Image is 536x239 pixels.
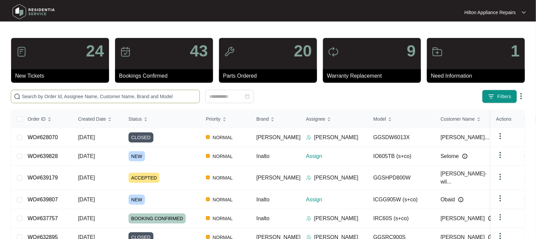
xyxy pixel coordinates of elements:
[28,153,58,159] a: WO#639828
[206,135,210,139] img: Vercel Logo
[28,175,58,181] a: WO#639179
[224,46,235,57] img: icon
[441,170,494,186] span: [PERSON_NAME]-wil...
[201,110,251,128] th: Priority
[210,174,236,182] span: NORMAL
[488,216,494,221] img: Info icon
[441,133,490,142] span: [PERSON_NAME]...
[129,115,142,123] span: Status
[129,195,145,205] span: NEW
[314,174,359,182] p: [PERSON_NAME]
[407,43,416,59] p: 9
[368,128,435,147] td: GGSDW6013X
[73,110,123,128] th: Created Date
[14,93,21,100] img: search-icon
[78,215,95,221] span: [DATE]
[373,115,386,123] span: Model
[251,110,301,128] th: Brand
[256,197,270,202] span: Inalto
[206,175,210,180] img: Vercel Logo
[28,115,46,123] span: Order ID
[129,173,159,183] span: ACCEPTED
[517,92,525,100] img: dropdown arrow
[129,151,145,161] span: NEW
[496,173,504,181] img: dropdown arrow
[22,93,197,100] input: Search by Order Id, Assignee Name, Customer Name, Brand and Model
[462,154,468,159] img: Info icon
[488,93,495,100] img: filter icon
[206,197,210,201] img: Vercel Logo
[306,175,312,181] img: Assigner Icon
[28,197,58,202] a: WO#639807
[368,209,435,228] td: IRC60S (s+co)
[496,132,504,140] img: dropdown arrow
[368,110,435,128] th: Model
[129,213,186,224] span: BOOKING CONFIRMED
[86,43,104,59] p: 24
[190,43,208,59] p: 43
[78,134,95,140] span: [DATE]
[206,216,210,220] img: Vercel Logo
[328,46,339,57] img: icon
[496,194,504,202] img: dropdown arrow
[441,115,475,123] span: Customer Name
[256,175,301,181] span: [PERSON_NAME]
[314,214,359,223] p: [PERSON_NAME]
[123,110,201,128] th: Status
[306,115,326,123] span: Assignee
[301,110,368,128] th: Assignee
[78,115,106,123] span: Created Date
[441,196,455,204] span: Obaid
[432,46,443,57] img: icon
[431,72,525,80] p: Need Information
[306,152,368,160] p: Assign
[15,72,109,80] p: New Tickets
[306,135,312,140] img: Assigner Icon
[314,133,359,142] p: [PERSON_NAME]
[306,196,368,204] p: Assign
[522,11,526,14] img: dropdown arrow
[78,197,95,202] span: [DATE]
[458,197,464,202] img: Info icon
[28,134,58,140] a: WO#628070
[482,90,517,103] button: filter iconFilters
[497,93,511,100] span: Filters
[256,115,269,123] span: Brand
[491,110,525,128] th: Actions
[210,214,236,223] span: NORMAL
[368,166,435,190] td: GGSHPD800W
[464,9,516,16] p: Hilton Appliance Repairs
[210,152,236,160] span: NORMAL
[256,153,270,159] span: Inalto
[368,190,435,209] td: ICGG905W (s+co)
[16,46,27,57] img: icon
[206,115,221,123] span: Priority
[210,196,236,204] span: NORMAL
[294,43,312,59] p: 20
[256,134,301,140] span: [PERSON_NAME]
[441,214,485,223] span: [PERSON_NAME]
[210,133,236,142] span: NORMAL
[120,46,131,57] img: icon
[78,175,95,181] span: [DATE]
[327,72,421,80] p: Warranty Replacement
[441,152,459,160] span: Selome
[223,72,317,80] p: Parts Ordered
[28,215,58,221] a: WO#637757
[119,72,213,80] p: Bookings Confirmed
[435,110,503,128] th: Customer Name
[129,132,153,143] span: CLOSED
[10,2,57,22] img: residentia service logo
[22,110,73,128] th: Order ID
[496,151,504,159] img: dropdown arrow
[368,147,435,166] td: IO605TB (s+co)
[496,213,504,221] img: dropdown arrow
[206,235,210,239] img: Vercel Logo
[256,215,270,221] span: Inalto
[511,43,520,59] p: 1
[206,154,210,158] img: Vercel Logo
[78,153,95,159] span: [DATE]
[306,216,312,221] img: Assigner Icon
